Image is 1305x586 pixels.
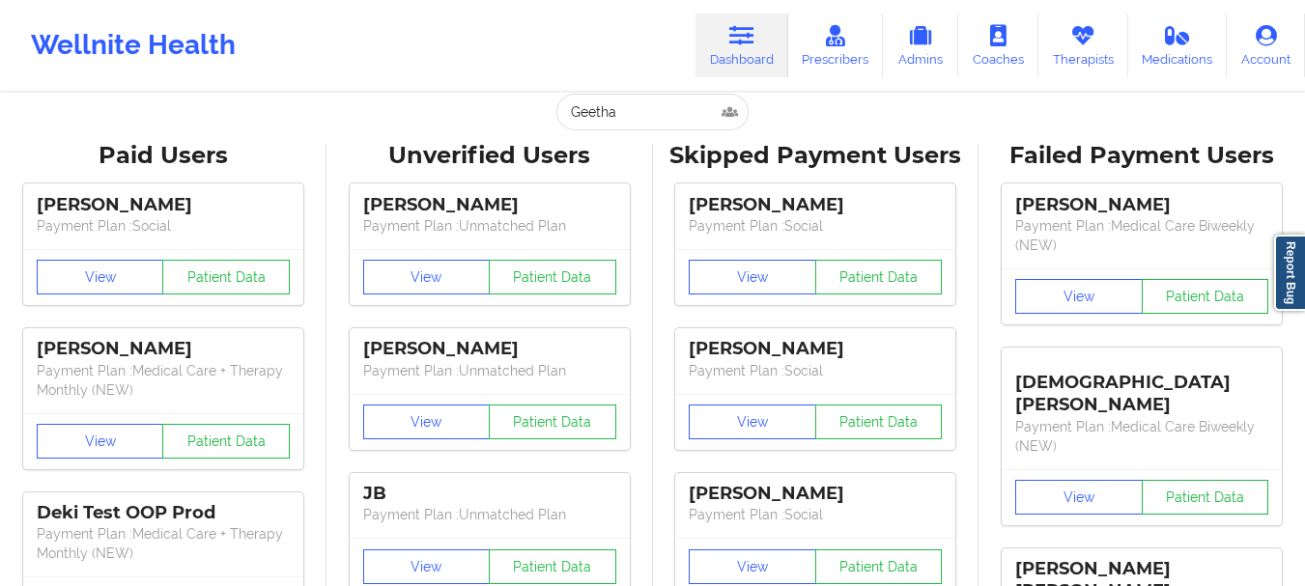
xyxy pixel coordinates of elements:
a: Dashboard [695,14,788,77]
button: View [689,260,816,294]
div: [PERSON_NAME] [689,194,942,216]
button: Patient Data [1142,480,1269,515]
div: JB [363,483,616,505]
p: Payment Plan : Social [37,216,290,236]
button: View [689,405,816,439]
button: Patient Data [162,424,290,459]
button: Patient Data [815,260,943,294]
div: [PERSON_NAME] [363,338,616,360]
div: [PERSON_NAME] [363,194,616,216]
button: View [37,260,164,294]
button: View [1015,480,1143,515]
button: Patient Data [1142,279,1269,314]
div: Paid Users [14,141,313,171]
button: Patient Data [489,260,616,294]
div: [PERSON_NAME] [37,194,290,216]
a: Admins [883,14,958,77]
button: View [363,405,491,439]
div: [PERSON_NAME] [689,483,942,505]
div: [PERSON_NAME] [1015,194,1268,216]
button: View [689,549,816,584]
p: Payment Plan : Unmatched Plan [363,216,616,236]
p: Payment Plan : Social [689,216,942,236]
div: Skipped Payment Users [667,141,966,171]
a: Coaches [958,14,1038,77]
div: Failed Payment Users [992,141,1291,171]
a: Prescribers [788,14,884,77]
button: Patient Data [815,405,943,439]
button: Patient Data [815,549,943,584]
div: Unverified Users [340,141,639,171]
a: Report Bug [1274,235,1305,311]
a: Account [1227,14,1305,77]
div: [DEMOGRAPHIC_DATA][PERSON_NAME] [1015,357,1268,416]
p: Payment Plan : Social [689,361,942,380]
button: Patient Data [489,405,616,439]
p: Payment Plan : Medical Care Biweekly (NEW) [1015,417,1268,456]
button: View [1015,279,1143,314]
div: [PERSON_NAME] [37,338,290,360]
p: Payment Plan : Medical Care + Therapy Monthly (NEW) [37,361,290,400]
button: View [363,260,491,294]
button: View [37,424,164,459]
button: View [363,549,491,584]
p: Payment Plan : Medical Care + Therapy Monthly (NEW) [37,524,290,563]
p: Payment Plan : Medical Care Biweekly (NEW) [1015,216,1268,255]
p: Payment Plan : Social [689,505,942,524]
button: Patient Data [162,260,290,294]
div: [PERSON_NAME] [689,338,942,360]
button: Patient Data [489,549,616,584]
p: Payment Plan : Unmatched Plan [363,361,616,380]
a: Therapists [1038,14,1128,77]
p: Payment Plan : Unmatched Plan [363,505,616,524]
div: Deki Test OOP Prod [37,502,290,524]
a: Medications [1128,14,1228,77]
